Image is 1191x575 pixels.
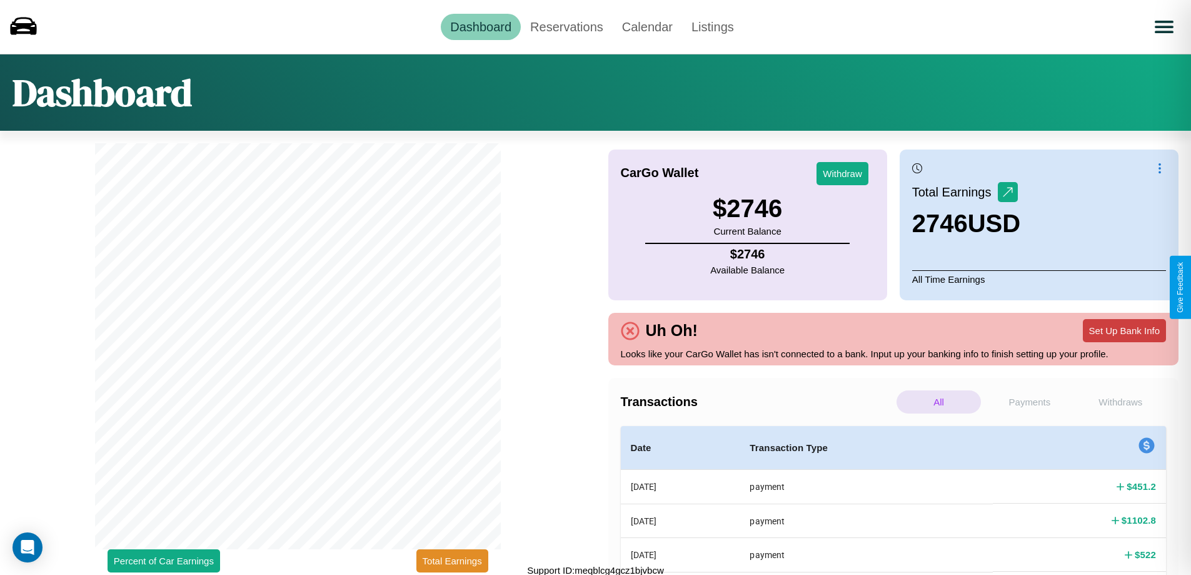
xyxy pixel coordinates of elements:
a: Reservations [521,14,613,40]
h4: Transactions [621,395,893,409]
button: Withdraw [817,162,868,185]
button: Open menu [1147,9,1182,44]
button: Total Earnings [416,549,488,572]
div: Give Feedback [1176,262,1185,313]
a: Calendar [613,14,682,40]
h4: $ 451.2 [1127,480,1156,493]
h3: 2746 USD [912,210,1020,238]
button: Percent of Car Earnings [108,549,220,572]
p: Current Balance [713,223,782,240]
p: All Time Earnings [912,270,1166,288]
p: Available Balance [710,262,785,278]
button: Set Up Bank Info [1083,319,1166,342]
th: payment [740,470,993,504]
th: [DATE] [621,470,740,504]
h1: Dashboard [13,67,192,118]
h4: $ 522 [1135,548,1156,561]
th: [DATE] [621,538,740,572]
th: payment [740,538,993,572]
h4: Transaction Type [750,440,983,455]
th: payment [740,504,993,537]
h4: CarGo Wallet [621,166,699,180]
h3: $ 2746 [713,195,782,223]
a: Listings [682,14,743,40]
th: [DATE] [621,504,740,537]
p: Payments [987,390,1072,414]
h4: Date [631,440,730,455]
h4: $ 2746 [710,247,785,262]
p: Looks like your CarGo Wallet has isn't connected to a bank. Input up your banking info to finish ... [621,345,1167,362]
p: Withdraws [1078,390,1163,414]
div: Open Intercom Messenger [13,532,43,562]
p: Total Earnings [912,181,998,203]
p: All [897,390,981,414]
h4: Uh Oh! [640,322,704,340]
a: Dashboard [441,14,521,40]
h4: $ 1102.8 [1122,514,1156,527]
